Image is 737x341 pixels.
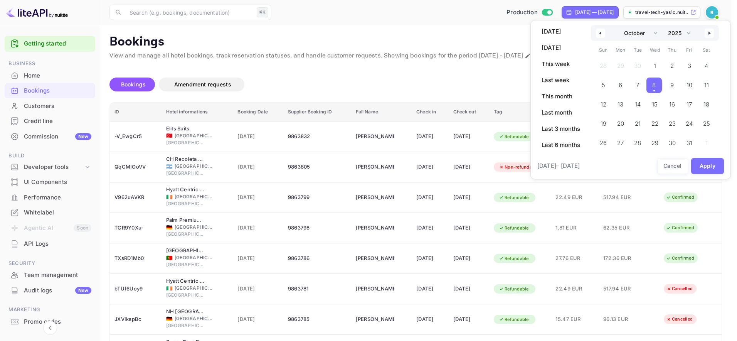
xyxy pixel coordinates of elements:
[601,98,606,111] span: 12
[635,117,641,131] span: 21
[629,95,646,110] button: 14
[681,44,698,56] span: Fri
[688,59,691,73] span: 3
[537,57,585,71] button: This week
[698,95,715,110] button: 18
[681,133,698,149] button: 31
[646,56,664,72] button: 1
[629,44,646,56] span: Tue
[537,74,585,87] button: Last week
[612,133,629,149] button: 27
[663,133,681,149] button: 30
[617,136,624,150] span: 27
[703,117,710,131] span: 25
[663,76,681,91] button: 9
[670,78,674,92] span: 9
[681,56,698,72] button: 3
[646,95,664,110] button: 15
[537,162,580,170] span: [DATE] – [DATE]
[687,136,692,150] span: 31
[612,44,629,56] span: Mon
[629,76,646,91] button: 7
[654,59,656,73] span: 1
[651,136,658,150] span: 29
[595,133,612,149] button: 26
[537,138,585,152] button: Last 6 months
[669,117,676,131] span: 23
[663,56,681,72] button: 2
[663,114,681,130] button: 23
[602,78,605,92] span: 5
[681,114,698,130] button: 24
[617,117,624,131] span: 20
[537,41,585,54] button: [DATE]
[698,76,715,91] button: 11
[537,90,585,103] button: This month
[601,117,606,131] span: 19
[612,95,629,110] button: 13
[646,44,664,56] span: Wed
[595,95,612,110] button: 12
[669,136,676,150] span: 30
[687,78,692,92] span: 10
[705,59,708,73] span: 4
[691,158,724,174] button: Apply
[687,98,692,111] span: 17
[636,78,639,92] span: 7
[646,133,664,149] button: 29
[537,122,585,135] button: Last 3 months
[537,25,585,38] button: [DATE]
[669,98,675,111] span: 16
[698,56,715,72] button: 4
[657,158,688,174] button: Cancel
[652,78,656,92] span: 8
[629,133,646,149] button: 28
[595,76,612,91] button: 5
[600,136,607,150] span: 26
[612,76,629,91] button: 6
[612,114,629,130] button: 20
[618,98,623,111] span: 13
[704,78,709,92] span: 11
[670,59,674,73] span: 2
[681,95,698,110] button: 17
[652,98,658,111] span: 15
[629,114,646,130] button: 21
[537,106,585,119] button: Last month
[651,117,658,131] span: 22
[698,44,715,56] span: Sat
[698,114,715,130] button: 25
[663,95,681,110] button: 16
[681,76,698,91] button: 10
[595,44,612,56] span: Sun
[646,114,664,130] button: 22
[663,44,681,56] span: Thu
[619,78,622,92] span: 6
[686,117,693,131] span: 24
[595,114,612,130] button: 19
[703,98,709,111] span: 18
[634,136,641,150] span: 28
[646,76,664,91] button: 8
[635,98,641,111] span: 14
